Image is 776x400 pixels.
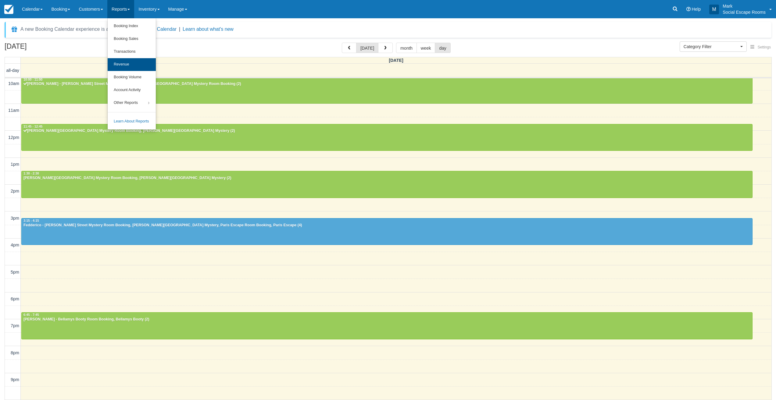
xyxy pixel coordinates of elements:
[709,5,719,14] div: M
[23,125,42,128] span: 11:45 - 12:45
[4,5,13,14] img: checkfront-main-nav-mini-logo.png
[23,223,751,228] div: Fedderico - [PERSON_NAME] Street Mystery Room Booking, [PERSON_NAME][GEOGRAPHIC_DATA] Mystery, Pa...
[23,219,39,222] span: 3:15 - 4:15
[107,18,156,130] ul: Reports
[758,45,771,49] span: Settings
[6,68,19,73] span: all-day
[23,129,751,133] div: [PERSON_NAME][GEOGRAPHIC_DATA] Mystery Room Booking, [PERSON_NAME][GEOGRAPHIC_DATA] Mystery (2)
[23,176,751,181] div: [PERSON_NAME][GEOGRAPHIC_DATA] Mystery Room Booking, [PERSON_NAME][GEOGRAPHIC_DATA] Mystery (2)
[23,82,751,87] div: [PERSON_NAME] - [PERSON_NAME] Street Mystery, [PERSON_NAME][GEOGRAPHIC_DATA] Mystery Room Booking...
[108,115,156,128] a: Learn About Reports
[686,7,691,11] i: Help
[11,296,19,301] span: 6pm
[23,172,39,175] span: 1:30 - 2:30
[108,97,156,109] a: Other Reports
[356,43,378,53] button: [DATE]
[23,78,42,81] span: 10:00 - 11:00
[11,323,19,328] span: 7pm
[5,43,82,54] h2: [DATE]
[20,26,127,33] div: A new Booking Calendar experience is available!
[11,377,19,382] span: 9pm
[108,33,156,45] a: Booking Sales
[8,108,19,113] span: 11am
[21,77,753,104] a: 10:00 - 11:00[PERSON_NAME] - [PERSON_NAME] Street Mystery, [PERSON_NAME][GEOGRAPHIC_DATA] Mystery...
[11,350,19,355] span: 8pm
[23,313,39,317] span: 6:45 - 7:45
[11,242,19,247] span: 4pm
[11,216,19,221] span: 3pm
[108,58,156,71] a: Revenue
[684,44,739,50] span: Category Filter
[179,27,180,32] span: |
[8,81,19,86] span: 10am
[389,58,403,63] span: [DATE]
[417,43,435,53] button: week
[11,270,19,274] span: 5pm
[747,43,774,52] button: Settings
[396,43,417,53] button: month
[108,45,156,58] a: Transactions
[8,135,19,140] span: 12pm
[723,3,766,9] p: Mark
[435,43,450,53] button: day
[21,124,753,151] a: 11:45 - 12:45[PERSON_NAME][GEOGRAPHIC_DATA] Mystery Room Booking, [PERSON_NAME][GEOGRAPHIC_DATA] ...
[108,84,156,97] a: Account Activity
[692,7,701,12] span: Help
[108,20,156,33] a: Booking Index
[108,71,156,84] a: Booking Volume
[21,312,753,339] a: 6:45 - 7:45[PERSON_NAME] - Bellamys Booty Room Booking, Bellamys Booty (2)
[680,41,747,52] button: Category Filter
[130,26,177,32] button: Enable New Calendar
[11,162,19,167] span: 1pm
[21,218,753,245] a: 3:15 - 4:15Fedderico - [PERSON_NAME] Street Mystery Room Booking, [PERSON_NAME][GEOGRAPHIC_DATA] ...
[23,317,751,322] div: [PERSON_NAME] - Bellamys Booty Room Booking, Bellamys Booty (2)
[21,171,753,198] a: 1:30 - 2:30[PERSON_NAME][GEOGRAPHIC_DATA] Mystery Room Booking, [PERSON_NAME][GEOGRAPHIC_DATA] My...
[11,189,19,193] span: 2pm
[723,9,766,15] p: Social Escape Rooms
[183,27,234,32] a: Learn about what's new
